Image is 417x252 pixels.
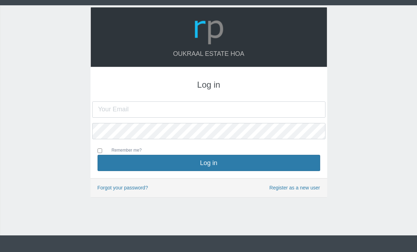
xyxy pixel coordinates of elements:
h4: Oukraal Estate HOA [98,51,320,58]
a: Forgot your password? [98,185,148,191]
img: Logo [192,13,226,47]
label: Remember me? [105,147,142,155]
a: Register as a new user [269,184,320,192]
h3: Log in [98,80,320,89]
button: Log in [98,155,320,171]
input: Remember me? [98,148,102,153]
input: Your Email [92,101,325,118]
